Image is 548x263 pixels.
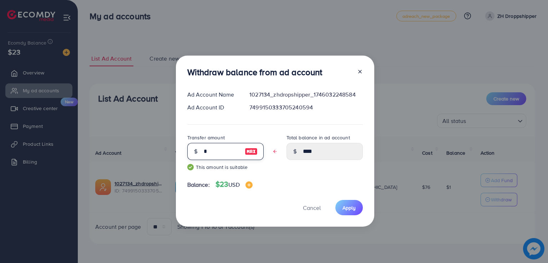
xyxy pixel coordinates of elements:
[245,181,253,189] img: image
[187,134,225,141] label: Transfer amount
[244,91,368,99] div: 1027134_zhdropshipper_1746032248584
[335,200,363,215] button: Apply
[187,181,210,189] span: Balance:
[245,147,258,156] img: image
[303,204,321,212] span: Cancel
[342,204,356,211] span: Apply
[228,181,239,189] span: USD
[187,164,194,170] img: guide
[294,200,330,215] button: Cancel
[187,164,264,171] small: This amount is suitable
[215,180,253,189] h4: $23
[182,91,244,99] div: Ad Account Name
[182,103,244,112] div: Ad Account ID
[187,67,323,77] h3: Withdraw balance from ad account
[286,134,350,141] label: Total balance in ad account
[244,103,368,112] div: 7499150333705240594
